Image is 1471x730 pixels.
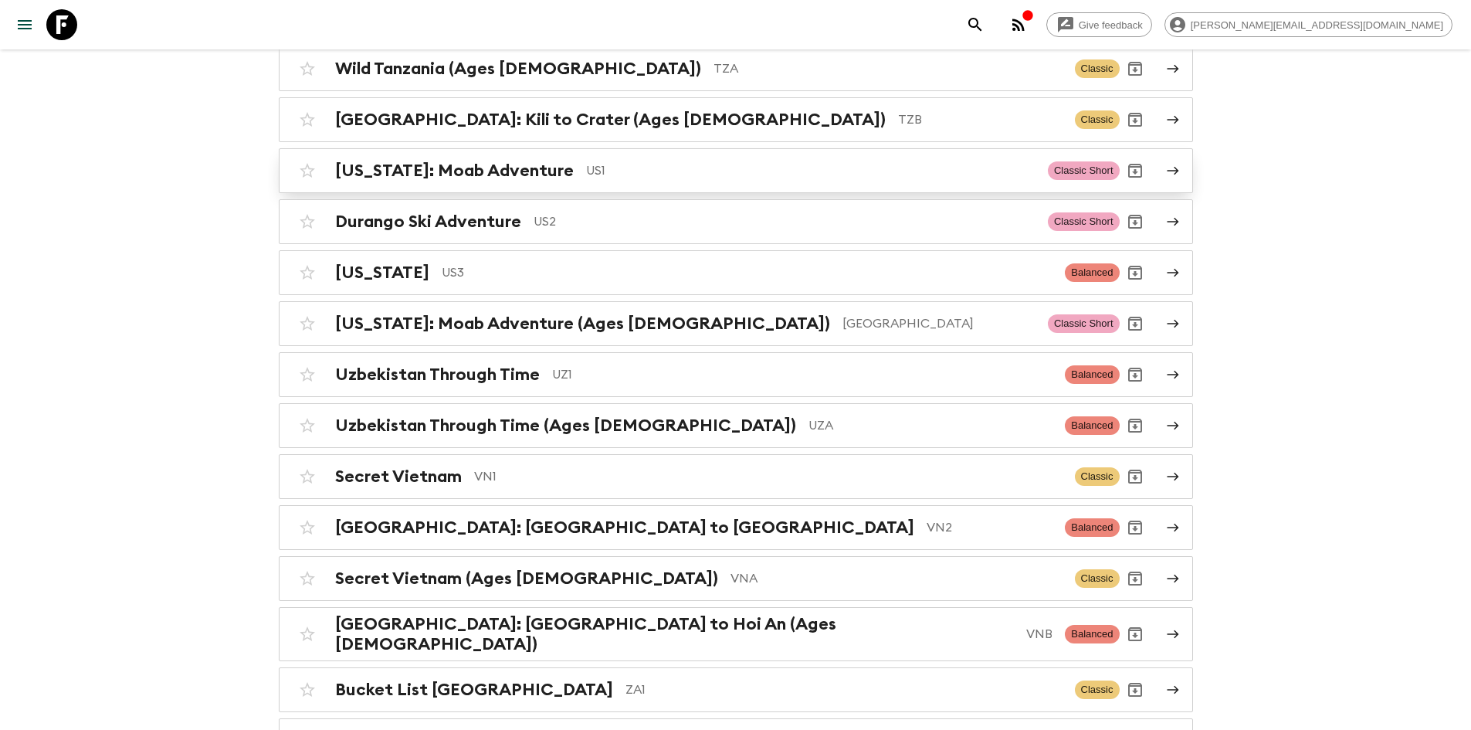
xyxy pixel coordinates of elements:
span: Balanced [1065,365,1119,384]
span: Give feedback [1070,19,1151,31]
h2: [US_STATE] [335,263,429,283]
span: Classic [1075,110,1120,129]
h2: Wild Tanzania (Ages [DEMOGRAPHIC_DATA]) [335,59,701,79]
button: Archive [1120,410,1151,441]
button: Archive [1120,155,1151,186]
h2: [GEOGRAPHIC_DATA]: [GEOGRAPHIC_DATA] to [GEOGRAPHIC_DATA] [335,518,914,538]
button: Archive [1120,206,1151,237]
p: TZA [713,59,1063,78]
h2: [GEOGRAPHIC_DATA]: [GEOGRAPHIC_DATA] to Hoi An (Ages [DEMOGRAPHIC_DATA]) [335,614,1015,654]
button: Archive [1120,674,1151,705]
span: Balanced [1065,416,1119,435]
span: Classic [1075,569,1120,588]
p: TZB [898,110,1063,129]
a: [US_STATE]: Moab Adventure (Ages [DEMOGRAPHIC_DATA])[GEOGRAPHIC_DATA]Classic ShortArchive [279,301,1193,346]
a: Secret Vietnam (Ages [DEMOGRAPHIC_DATA])VNAClassicArchive [279,556,1193,601]
a: Bucket List [GEOGRAPHIC_DATA]ZA1ClassicArchive [279,667,1193,712]
div: [PERSON_NAME][EMAIL_ADDRESS][DOMAIN_NAME] [1164,12,1452,37]
span: Classic [1075,59,1120,78]
a: [GEOGRAPHIC_DATA]: Kili to Crater (Ages [DEMOGRAPHIC_DATA])TZBClassicArchive [279,97,1193,142]
span: Balanced [1065,518,1119,537]
a: [GEOGRAPHIC_DATA]: [GEOGRAPHIC_DATA] to Hoi An (Ages [DEMOGRAPHIC_DATA])VNBBalancedArchive [279,607,1193,661]
span: Classic Short [1048,212,1120,231]
p: UZA [808,416,1053,435]
p: ZA1 [625,681,1063,699]
p: US1 [586,161,1035,180]
p: US2 [534,212,1035,231]
button: Archive [1120,308,1151,339]
span: Classic Short [1048,314,1120,333]
button: Archive [1120,563,1151,594]
h2: Uzbekistan Through Time [335,365,540,385]
p: VNA [730,569,1063,588]
button: Archive [1120,257,1151,288]
p: US3 [442,263,1053,282]
span: Classic [1075,681,1120,699]
button: search adventures [960,9,991,40]
h2: [GEOGRAPHIC_DATA]: Kili to Crater (Ages [DEMOGRAPHIC_DATA]) [335,110,886,130]
button: Archive [1120,512,1151,543]
button: Archive [1120,359,1151,390]
a: [US_STATE]: Moab AdventureUS1Classic ShortArchive [279,148,1193,193]
p: UZ1 [552,365,1053,384]
a: Wild Tanzania (Ages [DEMOGRAPHIC_DATA])TZAClassicArchive [279,46,1193,91]
span: Classic [1075,467,1120,486]
h2: Secret Vietnam (Ages [DEMOGRAPHIC_DATA]) [335,569,718,589]
button: Archive [1120,104,1151,135]
a: Uzbekistan Through Time (Ages [DEMOGRAPHIC_DATA])UZABalancedArchive [279,403,1193,448]
a: [GEOGRAPHIC_DATA]: [GEOGRAPHIC_DATA] to [GEOGRAPHIC_DATA]VN2BalancedArchive [279,505,1193,550]
h2: Bucket List [GEOGRAPHIC_DATA] [335,680,613,700]
a: Secret VietnamVN1ClassicArchive [279,454,1193,499]
h2: [US_STATE]: Moab Adventure (Ages [DEMOGRAPHIC_DATA]) [335,314,830,334]
button: Archive [1120,619,1151,650]
h2: [US_STATE]: Moab Adventure [335,161,574,181]
span: Balanced [1065,625,1119,643]
span: Balanced [1065,263,1119,282]
p: VN2 [927,518,1053,537]
span: [PERSON_NAME][EMAIL_ADDRESS][DOMAIN_NAME] [1182,19,1452,31]
span: Classic Short [1048,161,1120,180]
p: VNB [1026,625,1052,643]
a: Uzbekistan Through TimeUZ1BalancedArchive [279,352,1193,397]
button: menu [9,9,40,40]
button: Archive [1120,461,1151,492]
p: [GEOGRAPHIC_DATA] [842,314,1035,333]
h2: Uzbekistan Through Time (Ages [DEMOGRAPHIC_DATA]) [335,416,796,436]
a: [US_STATE]US3BalancedArchive [279,250,1193,295]
a: Give feedback [1046,12,1152,37]
button: Archive [1120,53,1151,84]
h2: Secret Vietnam [335,467,462,487]
h2: Durango Ski Adventure [335,212,521,232]
a: Durango Ski AdventureUS2Classic ShortArchive [279,199,1193,244]
p: VN1 [474,467,1063,486]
